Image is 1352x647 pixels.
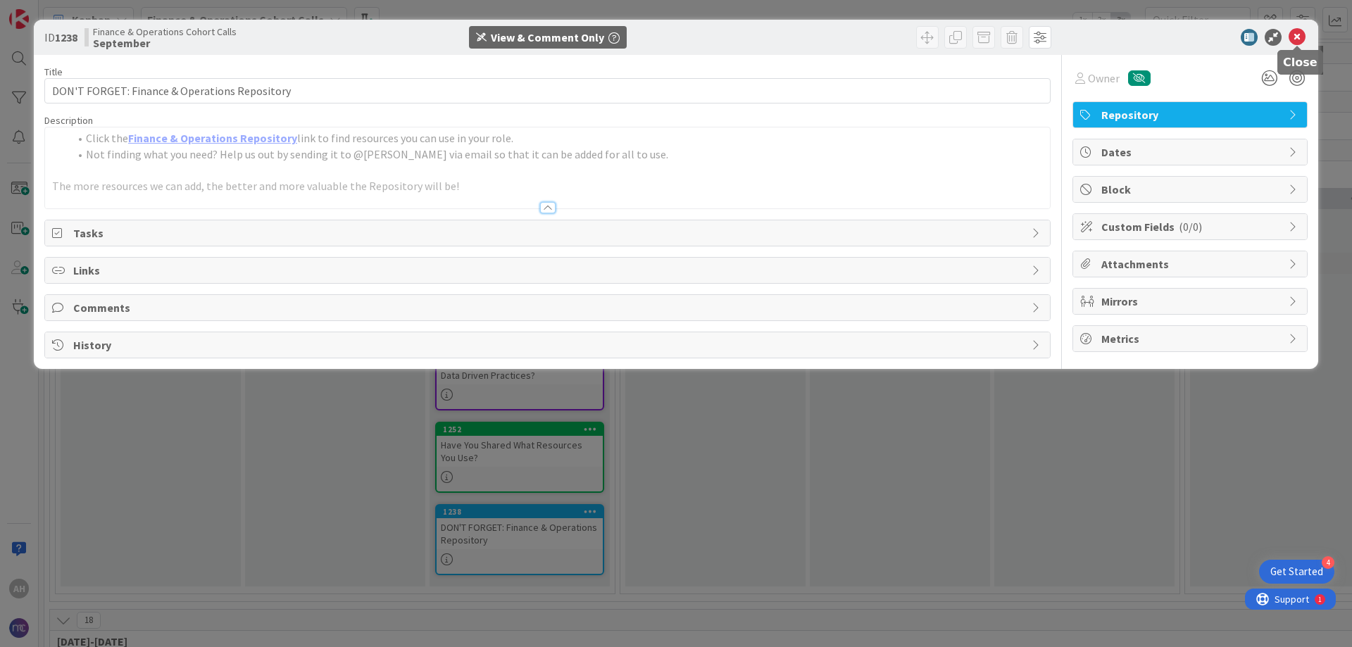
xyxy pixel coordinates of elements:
div: 1 [73,6,77,17]
span: Owner [1088,70,1120,87]
div: Get Started [1270,565,1323,579]
b: September [93,37,237,49]
div: Open Get Started checklist, remaining modules: 4 [1259,560,1334,584]
span: Custom Fields [1101,218,1282,235]
li: Not finding what you need? Help us out by sending it to @[PERSON_NAME] via email so that it can b... [69,146,1043,163]
span: Metrics [1101,330,1282,347]
div: View & Comment Only [491,29,604,46]
a: Finance & Operations Repository [128,131,297,145]
span: Description [44,114,93,127]
span: Links [73,262,1025,279]
span: Finance & Operations Cohort Calls [93,26,237,37]
span: ID [44,29,77,46]
b: 1238 [55,30,77,44]
span: Tasks [73,225,1025,241]
span: History [73,337,1025,353]
span: Support [30,2,64,19]
h5: Close [1283,56,1317,69]
div: 4 [1322,556,1334,569]
span: Comments [73,299,1025,316]
input: type card name here... [44,78,1051,103]
li: Click the link to find resources you can use in your role. [69,130,1043,146]
label: Title [44,65,63,78]
span: Dates [1101,144,1282,161]
p: The more resources we can add, the better and more valuable the Repository will be! [52,178,1043,194]
span: Block [1101,181,1282,198]
span: Attachments [1101,256,1282,272]
span: ( 0/0 ) [1179,220,1202,234]
span: Repository [1101,106,1282,123]
span: Mirrors [1101,293,1282,310]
